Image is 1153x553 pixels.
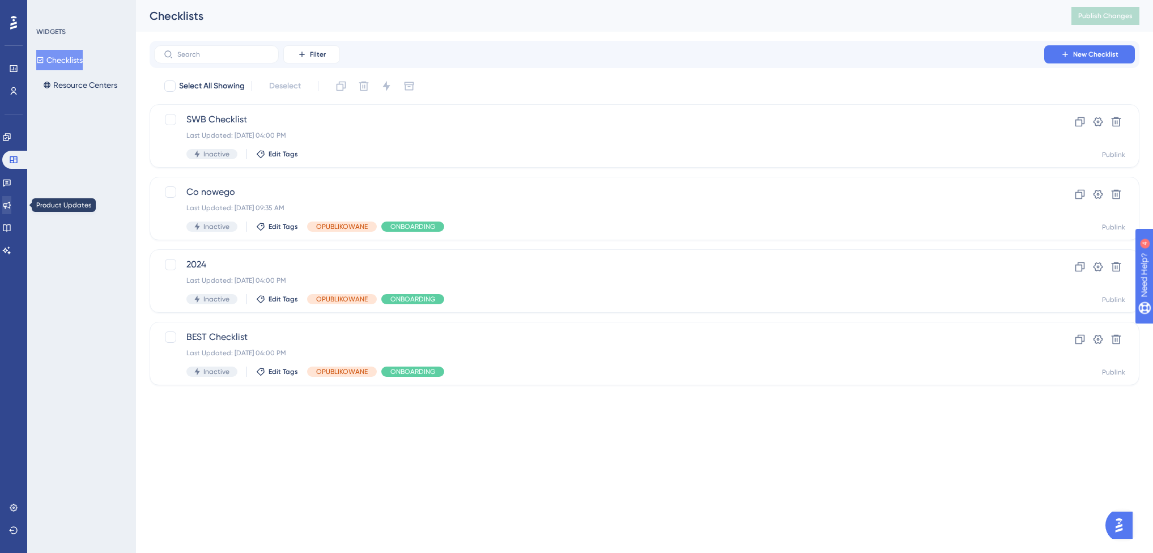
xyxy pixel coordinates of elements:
[186,131,1012,140] div: Last Updated: [DATE] 04:00 PM
[256,367,298,376] button: Edit Tags
[316,295,368,304] span: OPUBLIKOWANE
[316,222,368,231] span: OPUBLIKOWANE
[186,258,1012,271] span: 2024
[203,295,229,304] span: Inactive
[1044,45,1135,63] button: New Checklist
[186,203,1012,212] div: Last Updated: [DATE] 09:35 AM
[203,150,229,159] span: Inactive
[36,50,83,70] button: Checklists
[269,79,301,93] span: Deselect
[186,185,1012,199] span: Co nowego
[186,276,1012,285] div: Last Updated: [DATE] 04:00 PM
[310,50,326,59] span: Filter
[1102,150,1125,159] div: Publink
[316,367,368,376] span: OPUBLIKOWANE
[1102,223,1125,232] div: Publink
[36,27,66,36] div: WIDGETS
[186,113,1012,126] span: SWB Checklist
[256,295,298,304] button: Edit Tags
[203,367,229,376] span: Inactive
[390,222,435,231] span: ONBOARDING
[179,79,245,93] span: Select All Showing
[390,367,435,376] span: ONBOARDING
[36,75,124,95] button: Resource Centers
[1073,50,1118,59] span: New Checklist
[186,348,1012,358] div: Last Updated: [DATE] 04:00 PM
[269,222,298,231] span: Edit Tags
[1071,7,1139,25] button: Publish Changes
[177,50,269,58] input: Search
[269,295,298,304] span: Edit Tags
[269,367,298,376] span: Edit Tags
[1105,508,1139,542] iframe: UserGuiding AI Assistant Launcher
[283,45,340,63] button: Filter
[203,222,229,231] span: Inactive
[256,222,298,231] button: Edit Tags
[150,8,1043,24] div: Checklists
[1102,295,1125,304] div: Publink
[1102,368,1125,377] div: Publink
[27,3,71,16] span: Need Help?
[390,295,435,304] span: ONBOARDING
[1078,11,1133,20] span: Publish Changes
[269,150,298,159] span: Edit Tags
[79,6,82,15] div: 4
[186,330,1012,344] span: BEST Checklist
[259,76,311,96] button: Deselect
[256,150,298,159] button: Edit Tags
